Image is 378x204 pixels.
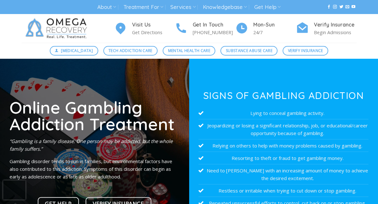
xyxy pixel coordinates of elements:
[193,21,235,29] h4: Get In Touch
[198,119,368,140] li: Jeopardizing or losing a significant relationship, job, or educational/career opportunity because...
[288,48,323,54] span: Verify Insurance
[170,1,196,13] a: Services
[10,157,180,180] p: Gambling disorder tends to run in families, but environmental factors have also contributed to th...
[314,21,357,29] h4: Verify Insurance
[314,29,357,36] p: Begin Admissions
[175,21,235,36] a: Get In Touch [PHONE_NUMBER]
[108,48,152,54] span: Tech Addiction Care
[296,21,357,36] a: Verify Insurance Begin Admissions
[22,14,93,43] img: Omega Recovery
[97,1,116,13] a: About
[253,21,296,29] h4: Mon-Sun
[339,5,343,9] a: Follow on Twitter
[103,46,158,56] a: Tech Addiction Care
[193,29,235,36] p: [PHONE_NUMBER]
[226,48,272,54] span: Substance Abuse Care
[283,46,328,56] a: Verify Insurance
[220,46,278,56] a: Substance Abuse Care
[163,46,215,56] a: Mental Health Care
[132,29,175,36] p: Get Directions
[198,140,368,152] li: Relying on others to help with money problems caused by gambling.
[333,5,337,9] a: Follow on Instagram
[198,107,368,119] li: Lying to conceal gambling activity.
[168,48,210,54] span: Mental Health Care
[114,21,175,36] a: Visit Us Get Directions
[198,91,368,100] h3: Signs of Gambling Addiction
[50,46,98,56] a: [MEDICAL_DATA]
[123,1,163,13] a: Treatment For
[198,185,368,197] li: Restless or irritable when trying to cut down or stop gambling.
[132,21,175,29] h4: Visit Us
[254,1,281,13] a: Get Help
[3,180,26,200] iframe: reCAPTCHA
[61,48,93,54] span: [MEDICAL_DATA]
[352,5,355,9] a: Follow on YouTube
[198,164,368,185] li: Need to [PERSON_NAME] with an increasing amount of money to achieve the desired excitement.
[345,5,349,9] a: Send us an email
[203,1,247,13] a: Knowledgebase
[10,99,180,132] h1: Online Gambling Addiction Treatment
[327,5,331,9] a: Follow on Facebook
[253,29,296,36] p: 24/7
[10,138,173,152] em: “Gambling is a family disease. One person may be addicted, but the whole family suffers.”
[198,152,368,164] li: Resorting to theft or fraud to get gambling money.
